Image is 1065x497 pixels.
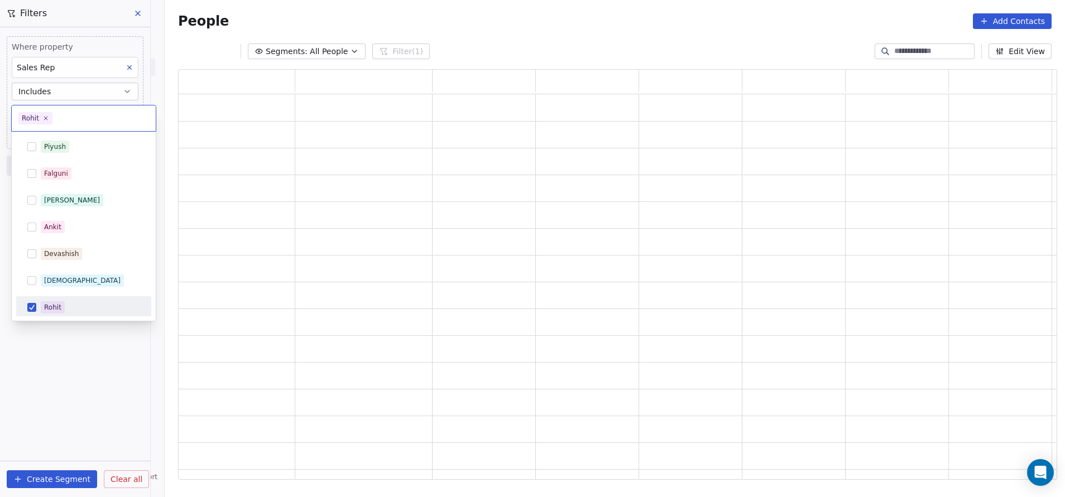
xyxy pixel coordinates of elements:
[16,28,151,319] div: Suggestions
[44,302,61,312] div: Rohit
[44,276,121,286] div: [DEMOGRAPHIC_DATA]
[44,249,79,259] div: Devashish
[44,142,66,152] div: Piyush
[22,113,39,123] div: Rohit
[44,195,100,205] div: [PERSON_NAME]
[44,222,61,232] div: Ankit
[44,168,68,178] div: Falguni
